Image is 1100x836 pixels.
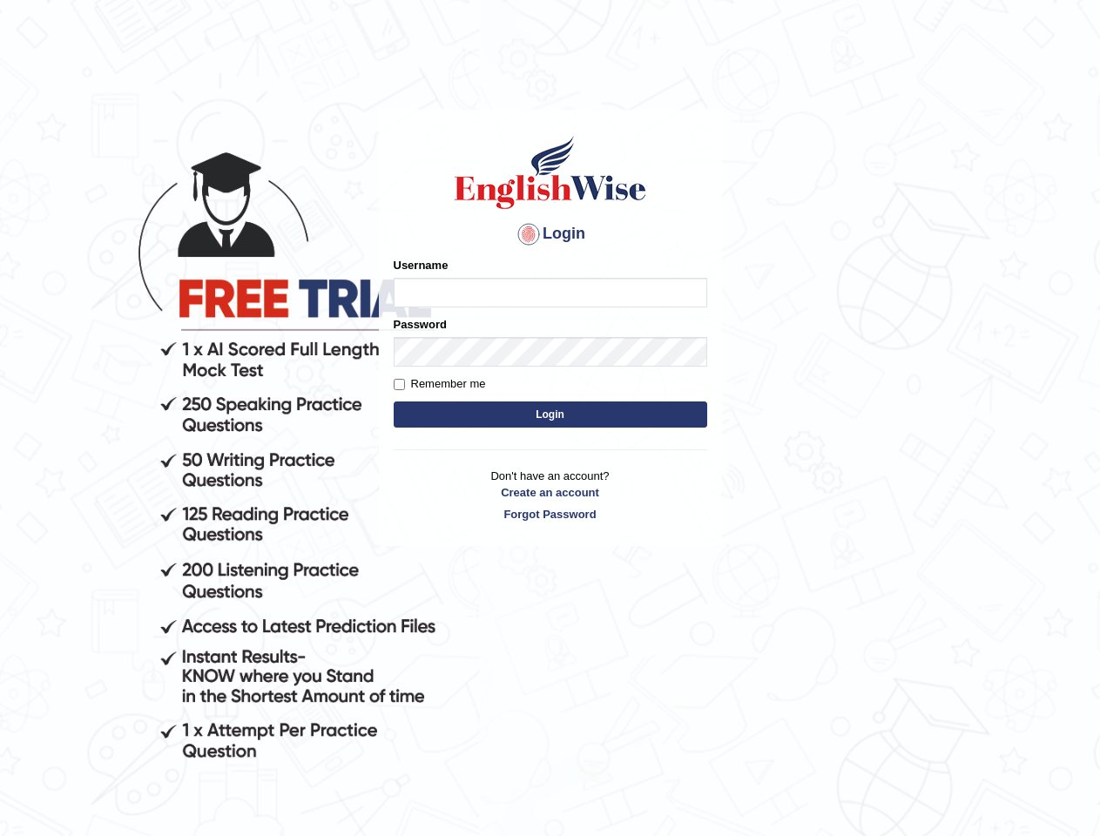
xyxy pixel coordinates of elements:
[394,379,405,390] input: Remember me
[451,133,650,212] img: Logo of English Wise sign in for intelligent practice with AI
[394,468,707,522] p: Don't have an account?
[394,484,707,501] a: Create an account
[394,506,707,522] a: Forgot Password
[394,257,449,273] label: Username
[394,220,707,248] h4: Login
[394,401,707,428] button: Login
[394,316,447,333] label: Password
[394,375,486,393] label: Remember me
